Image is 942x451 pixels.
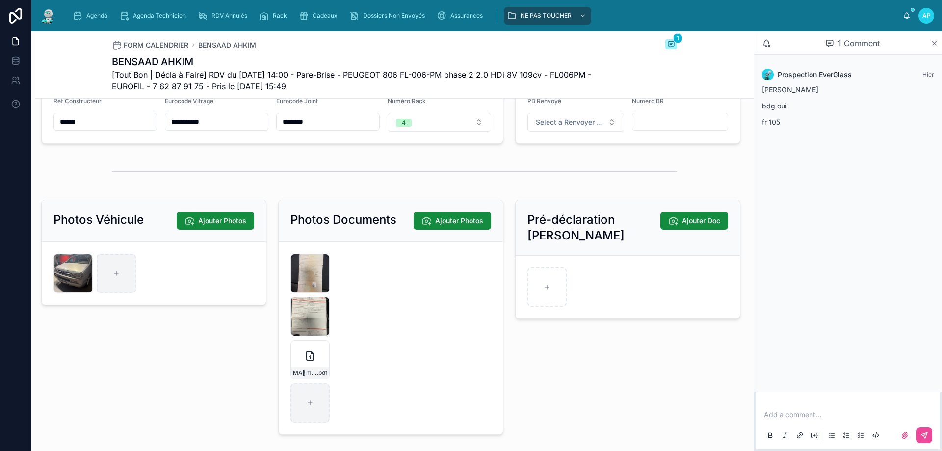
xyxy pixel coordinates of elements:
span: Eurocode Joint [276,97,318,105]
span: Prospection EverGlass [778,70,852,80]
span: Ref Constructeur [53,97,102,105]
span: Assurances [450,12,483,20]
span: .pdf [317,369,327,377]
a: BENSAAD AHKIM [198,40,256,50]
a: NE PAS TOUCHER [504,7,591,25]
span: Ajouter Photos [435,216,483,226]
a: Assurances [434,7,490,25]
a: Rack [256,7,294,25]
span: Ajouter Photos [198,216,246,226]
button: Ajouter Photos [414,212,491,230]
a: Dossiers Non Envoyés [346,7,432,25]
span: NE PAS TOUCHER [521,12,572,20]
span: RDV Annulés [211,12,247,20]
button: 1 [665,39,677,51]
a: RDV Annulés [195,7,254,25]
button: Ajouter Photos [177,212,254,230]
span: Dossiers Non Envoyés [363,12,425,20]
div: 4 [402,119,406,127]
a: Cadeaux [296,7,344,25]
p: fr 105 [762,117,934,127]
button: Ajouter Doc [660,212,728,230]
p: bdg oui [762,101,934,111]
span: Agenda Technicien [133,12,186,20]
span: Select a Renvoyer Vitrage [536,117,604,127]
span: 1 Comment [838,37,880,49]
img: App logo [39,8,57,24]
h2: Photos Véhicule [53,212,144,228]
h2: Photos Documents [290,212,396,228]
span: 1 [673,33,682,43]
a: FORM CALENDRIER [112,40,188,50]
span: Rack [273,12,287,20]
p: [PERSON_NAME] [762,84,934,95]
span: FORM CALENDRIER [124,40,188,50]
span: Numéro Rack [388,97,426,105]
h2: Pré-déclaration [PERSON_NAME] [527,212,660,243]
h1: BENSAAD AHKIM [112,55,603,69]
button: Select Button [527,113,624,132]
span: Cadeaux [313,12,338,20]
span: AP [922,12,931,20]
span: Eurocode Vitrage [165,97,213,105]
a: Agenda Technicien [116,7,193,25]
span: Agenda [86,12,107,20]
span: Hier [922,71,934,78]
a: Agenda [70,7,114,25]
span: Numéro BR [632,97,664,105]
span: PB Renvoyé [527,97,561,105]
span: [Tout Bon | Décla à Faire] RDV du [DATE] 14:00 - Pare-Brise - PEUGEOT 806 FL-006-PM phase 2 2.0 H... [112,69,603,92]
span: Ajouter Doc [682,216,720,226]
div: scrollable content [65,5,903,27]
button: Select Button [388,113,491,132]
span: MAީmo-vAީhicule-assurAީ [293,369,317,377]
